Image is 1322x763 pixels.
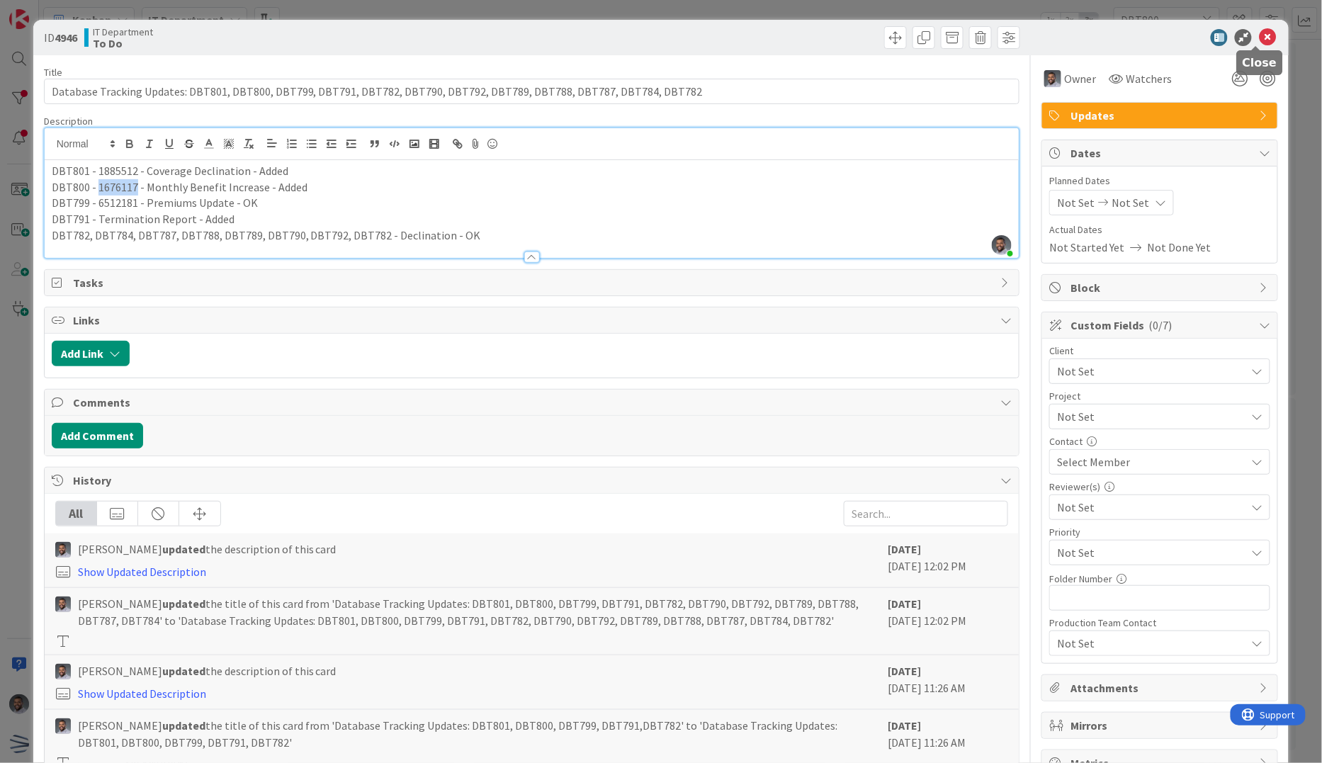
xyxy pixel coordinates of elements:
[55,718,71,734] img: FS
[1049,436,1270,446] div: Contact
[1049,618,1270,628] div: Production Team Contact
[1057,499,1245,516] span: Not Set
[1057,543,1238,563] span: Not Set
[1057,361,1238,381] span: Not Set
[30,2,64,19] span: Support
[93,38,153,49] b: To Do
[1057,194,1095,211] span: Not Set
[1049,239,1124,256] span: Not Started Yet
[888,664,921,678] b: [DATE]
[1049,222,1270,237] span: Actual Dates
[1057,453,1130,470] span: Select Member
[78,686,206,701] a: Show Updated Description
[1057,407,1238,426] span: Not Set
[1049,527,1270,537] div: Priority
[888,597,921,611] b: [DATE]
[888,718,921,733] b: [DATE]
[888,595,1008,648] div: [DATE] 12:02 PM
[52,179,1012,196] p: DBT800 - 1676117 - Monthly Benefit Increase - Added
[73,312,994,329] span: Links
[1126,70,1172,87] span: Watchers
[78,662,337,679] span: [PERSON_NAME] the description of this card
[844,501,1008,526] input: Search...
[78,541,337,558] span: [PERSON_NAME] the description of this card
[52,423,143,448] button: Add Comment
[1070,107,1252,124] span: Updates
[1147,239,1211,256] span: Not Done Yet
[1049,391,1270,401] div: Project
[73,274,994,291] span: Tasks
[162,664,205,678] b: updated
[52,211,1012,227] p: DBT791 - Termination Report - Added
[73,394,994,411] span: Comments
[52,341,130,366] button: Add Link
[888,662,1008,702] div: [DATE] 11:26 AM
[1070,679,1252,696] span: Attachments
[888,541,1008,580] div: [DATE] 12:02 PM
[56,502,97,526] div: All
[1049,572,1112,585] label: Folder Number
[78,595,881,629] span: [PERSON_NAME] the title of this card from 'Database Tracking Updates: DBT801, DBT800, DBT799, DBT...
[1064,70,1096,87] span: Owner
[44,115,93,128] span: Description
[52,163,1012,179] p: DBT801 - 1885512 - Coverage Declination - Added
[78,717,881,751] span: [PERSON_NAME] the title of this card from 'Database Tracking Updates: DBT801, DBT800, DBT799, DBT...
[52,227,1012,244] p: DBT782, DBT784, DBT787, DBT788, DBT789, DBT790, DBT792, DBT782 - Declination - OK
[55,597,71,612] img: FS
[1148,318,1172,332] span: ( 0/7 )
[162,542,205,556] b: updated
[73,472,994,489] span: History
[888,542,921,556] b: [DATE]
[52,195,1012,211] p: DBT799 - 6512181 - Premiums Update - OK
[93,26,153,38] span: IT Department
[162,718,205,733] b: updated
[1049,174,1270,188] span: Planned Dates
[44,79,1020,104] input: type card name here...
[1070,717,1252,734] span: Mirrors
[78,565,206,579] a: Show Updated Description
[992,235,1012,255] img: djeBQYN5TwDXpyYgE8PwxaHb1prKLcgM.jpg
[44,29,77,46] span: ID
[55,664,71,679] img: FS
[1070,145,1252,162] span: Dates
[1243,56,1277,69] h5: Close
[44,66,62,79] label: Title
[1049,346,1270,356] div: Client
[1070,317,1252,334] span: Custom Fields
[55,30,77,45] b: 4946
[1057,633,1238,653] span: Not Set
[1044,70,1061,87] img: FS
[1070,279,1252,296] span: Block
[55,542,71,558] img: FS
[162,597,205,611] b: updated
[1049,482,1270,492] div: Reviewer(s)
[1112,194,1149,211] span: Not Set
